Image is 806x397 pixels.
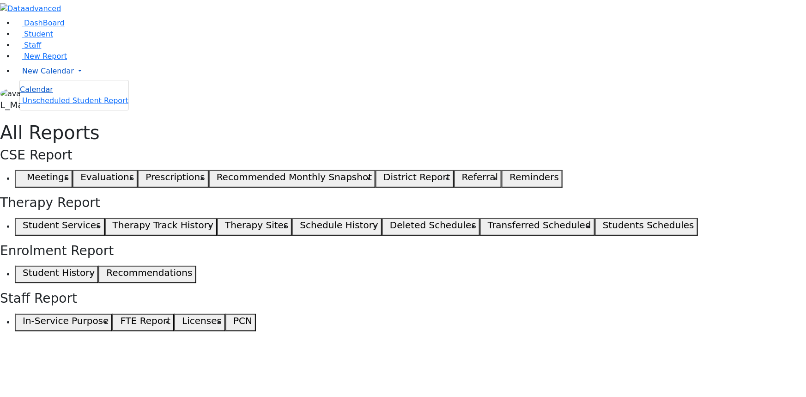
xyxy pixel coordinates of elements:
[217,171,372,183] h5: Recommended Monthly Snapshot
[233,315,252,326] h5: PCN
[106,267,192,278] h5: Recommendations
[15,18,65,27] a: DashBoard
[20,84,53,95] a: Calendar
[73,170,138,188] button: Evaluations
[20,85,53,94] span: Calendar
[217,218,292,236] button: Therapy Sites
[22,96,128,105] span: Unscheduled Student Report
[22,67,74,75] span: New Calendar
[300,220,378,231] h5: Schedule History
[138,170,208,188] button: Prescriptions
[502,170,563,188] button: Reminders
[462,171,498,183] h5: Referral
[120,315,170,326] h5: FTE Report
[113,220,213,231] h5: Therapy Track History
[603,220,694,231] h5: Students Schedules
[19,80,129,110] ul: New Calendar
[23,220,101,231] h5: Student Services
[595,218,698,236] button: Students Schedules
[225,314,256,331] button: PCN
[15,52,67,61] a: New Report
[23,267,95,278] h5: Student History
[24,18,65,27] span: DashBoard
[225,220,288,231] h5: Therapy Sites
[182,315,222,326] h5: Licenses
[20,96,128,105] a: Unscheduled Student Report
[174,314,225,331] button: Licenses
[15,170,73,188] button: Meetings
[145,171,205,183] h5: Prescriptions
[15,41,41,49] a: Staff
[98,266,196,283] button: Recommendations
[509,171,559,183] h5: Reminders
[376,170,454,188] button: District Report
[15,218,105,236] button: Student Services
[292,218,382,236] button: Schedule History
[15,62,806,80] a: New Calendar
[23,315,109,326] h5: In-Service Purpose
[112,314,174,331] button: FTE Report
[209,170,376,188] button: Recommended Monthly Snapshot
[27,171,69,183] h5: Meetings
[15,314,112,331] button: In-Service Purpose
[390,220,476,231] h5: Deleted Schedules
[454,170,502,188] button: Referral
[382,218,480,236] button: Deleted Schedules
[15,30,53,38] a: Student
[383,171,450,183] h5: District Report
[24,30,53,38] span: Student
[15,266,98,283] button: Student History
[24,52,67,61] span: New Report
[488,220,591,231] h5: Transferred Scheduled
[80,171,134,183] h5: Evaluations
[24,41,41,49] span: Staff
[480,218,595,236] button: Transferred Scheduled
[105,218,217,236] button: Therapy Track History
